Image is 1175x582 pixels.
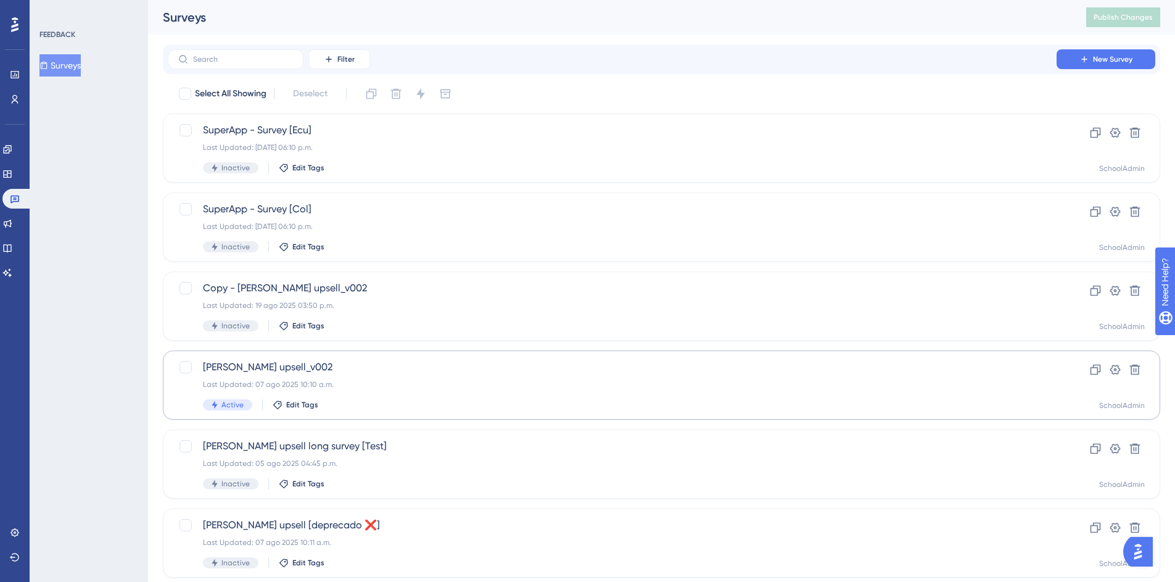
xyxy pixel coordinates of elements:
button: Edit Tags [273,400,318,410]
button: Edit Tags [279,321,324,331]
span: Edit Tags [292,242,324,252]
span: Inactive [221,321,250,331]
button: Surveys [39,54,81,77]
div: Last Updated: 07 ago 2025 10:11 a.m. [203,538,1021,547]
div: SchoolAdmin [1099,243,1145,252]
button: Edit Tags [279,479,324,489]
span: [PERSON_NAME] upsell_v002 [203,360,1021,375]
span: Inactive [221,479,250,489]
span: Edit Tags [286,400,318,410]
span: Edit Tags [292,163,324,173]
span: [PERSON_NAME] upsell long survey [Test] [203,439,1021,454]
span: Edit Tags [292,321,324,331]
button: New Survey [1057,49,1155,69]
input: Search [193,55,293,64]
button: Deselect [282,83,339,105]
button: Filter [308,49,370,69]
span: Publish Changes [1094,12,1153,22]
span: Active [221,400,244,410]
span: SuperApp - Survey [Ecu] [203,123,1021,138]
div: SchoolAdmin [1099,480,1145,489]
div: Last Updated: 07 ago 2025 10:10 a.m. [203,380,1021,389]
span: New Survey [1093,54,1132,64]
button: Publish Changes [1086,7,1160,27]
span: Deselect [293,86,328,101]
div: Last Updated: 19 ago 2025 03:50 p.m. [203,301,1021,310]
div: SchoolAdmin [1099,322,1145,331]
div: SchoolAdmin [1099,164,1145,173]
div: SchoolAdmin [1099,559,1145,568]
span: Edit Tags [292,479,324,489]
div: FEEDBACK [39,30,75,39]
span: Inactive [221,558,250,568]
div: Surveys [163,9,1055,26]
span: Inactive [221,163,250,173]
div: Last Updated: 05 ago 2025 04:45 p.m. [203,459,1021,468]
span: [PERSON_NAME] upsell [deprecado ❌] [203,518,1021,533]
button: Edit Tags [279,242,324,252]
button: Edit Tags [279,163,324,173]
div: SchoolAdmin [1099,401,1145,410]
span: Select All Showing [195,86,266,101]
div: Last Updated: [DATE] 06:10 p.m. [203,143,1021,152]
iframe: UserGuiding AI Assistant Launcher [1123,533,1160,570]
span: Copy - [PERSON_NAME] upsell_v002 [203,281,1021,296]
span: SuperApp - Survey [Col] [203,202,1021,217]
span: Filter [337,54,355,64]
span: Need Help? [29,3,77,18]
span: Edit Tags [292,558,324,568]
div: Last Updated: [DATE] 06:10 p.m. [203,222,1021,231]
button: Edit Tags [279,558,324,568]
span: Inactive [221,242,250,252]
